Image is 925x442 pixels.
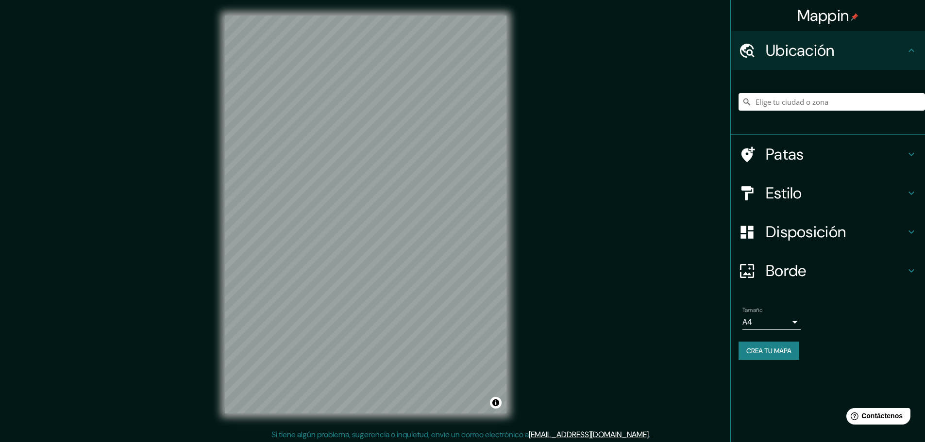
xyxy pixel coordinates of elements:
[650,429,652,440] font: .
[739,93,925,111] input: Elige tu ciudad o zona
[742,317,752,327] font: A4
[731,213,925,251] div: Disposición
[851,13,858,21] img: pin-icon.png
[731,31,925,70] div: Ubicación
[766,261,807,281] font: Borde
[797,5,849,26] font: Mappin
[649,429,650,440] font: .
[731,251,925,290] div: Borde
[766,222,846,242] font: Disposición
[225,16,506,413] canvas: Mapa
[766,40,835,61] font: Ubicación
[766,144,804,164] font: Patas
[529,429,649,440] a: [EMAIL_ADDRESS][DOMAIN_NAME]
[839,404,914,431] iframe: Lanzador de widgets de ayuda
[490,397,502,409] button: Activar o desactivar atribución
[746,346,791,355] font: Crea tu mapa
[742,306,762,314] font: Tamaño
[731,135,925,174] div: Patas
[739,342,799,360] button: Crea tu mapa
[652,429,654,440] font: .
[271,429,529,440] font: Si tiene algún problema, sugerencia o inquietud, envíe un correo electrónico a
[766,183,802,203] font: Estilo
[731,174,925,213] div: Estilo
[742,314,801,330] div: A4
